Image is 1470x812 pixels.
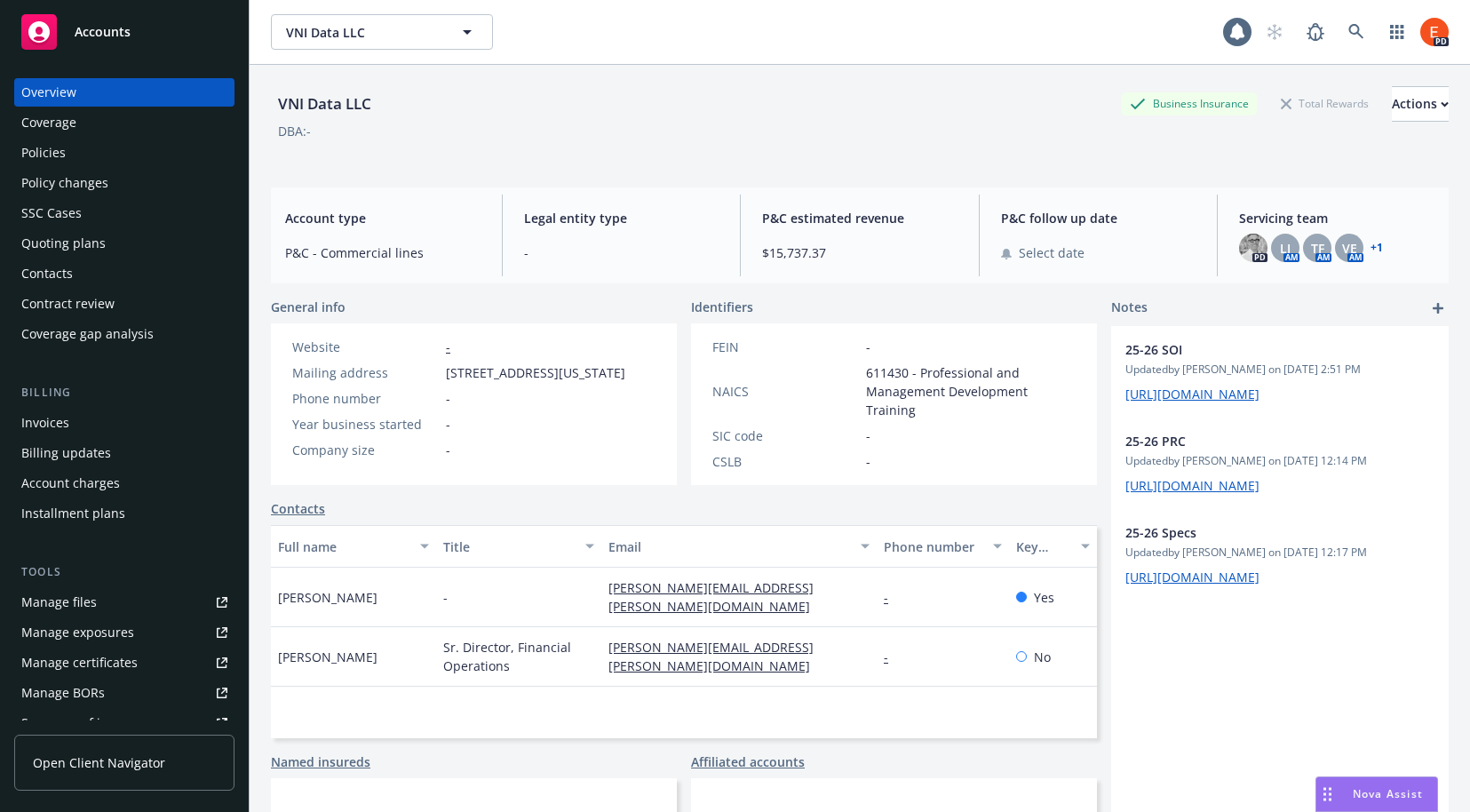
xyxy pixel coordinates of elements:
[75,25,131,39] span: Accounts
[1239,209,1434,227] span: Servicing team
[21,649,138,677] div: Manage certificates
[278,588,377,607] span: [PERSON_NAME]
[1239,234,1267,262] img: photo
[14,469,234,498] a: Account charges
[608,579,824,615] a: [PERSON_NAME][EMAIL_ADDRESS][PERSON_NAME][DOMAIN_NAME]
[884,649,902,665] a: -
[884,589,902,606] a: -
[21,259,73,288] div: Contacts
[14,108,234,137] a: Coverage
[1125,362,1434,378] span: Updated by [PERSON_NAME] on [DATE] 2:51 PM
[14,78,234,107] a: Overview
[271,298,346,316] span: General info
[1339,14,1374,50] a: Search
[1125,432,1388,450] span: 25-26 PRC
[1392,86,1449,122] button: Actions
[691,752,805,771] a: Affiliated accounts
[278,122,311,140] div: DBA: -
[14,618,234,647] a: Manage exposures
[292,389,439,408] div: Phone number
[1427,298,1449,319] a: add
[1420,18,1449,46] img: photo
[443,588,448,607] span: -
[21,320,154,348] div: Coverage gap analysis
[1111,298,1148,319] span: Notes
[866,452,870,471] span: -
[14,679,234,707] a: Manage BORs
[21,499,125,528] div: Installment plans
[278,648,377,666] span: [PERSON_NAME]
[446,415,450,434] span: -
[1315,776,1438,812] button: Nova Assist
[1019,243,1085,262] span: Select date
[1034,648,1051,666] span: No
[292,363,439,382] div: Mailing address
[446,389,450,408] span: -
[14,588,234,617] a: Manage files
[271,14,493,50] button: VNI Data LLC
[14,563,234,581] div: Tools
[866,338,870,356] span: -
[271,92,378,115] div: VNI Data LLC
[877,525,1009,568] button: Phone number
[1125,477,1259,494] a: [URL][DOMAIN_NAME]
[285,243,481,262] span: P&C - Commercial lines
[14,199,234,227] a: SSC Cases
[14,320,234,348] a: Coverage gap analysis
[1125,340,1388,359] span: 25-26 SOI
[884,537,982,556] div: Phone number
[608,639,824,674] a: [PERSON_NAME][EMAIL_ADDRESS][PERSON_NAME][DOMAIN_NAME]
[21,679,105,707] div: Manage BORs
[21,409,69,437] div: Invoices
[1111,509,1449,601] div: 25-26 SpecsUpdatedby [PERSON_NAME] on [DATE] 12:17 PM[URL][DOMAIN_NAME]
[1342,239,1357,258] span: VE
[271,525,436,568] button: Full name
[271,499,325,518] a: Contacts
[1353,786,1423,801] span: Nova Assist
[1016,537,1070,556] div: Key contact
[21,709,156,737] div: Summary of insurance
[286,23,440,42] span: VNI Data LLC
[292,415,439,434] div: Year business started
[1125,386,1259,402] a: [URL][DOMAIN_NAME]
[1280,239,1291,258] span: LI
[14,499,234,528] a: Installment plans
[712,338,859,356] div: FEIN
[446,363,625,382] span: [STREET_ADDRESS][US_STATE]
[1379,14,1415,50] a: Switch app
[21,439,111,467] div: Billing updates
[1311,239,1324,258] span: TF
[601,525,877,568] button: Email
[14,439,234,467] a: Billing updates
[21,588,97,617] div: Manage files
[14,169,234,197] a: Policy changes
[1111,418,1449,509] div: 25-26 PRCUpdatedby [PERSON_NAME] on [DATE] 12:14 PM[URL][DOMAIN_NAME]
[1125,453,1434,469] span: Updated by [PERSON_NAME] on [DATE] 12:14 PM
[14,290,234,318] a: Contract review
[443,537,575,556] div: Title
[1257,14,1292,50] a: Start snowing
[21,618,134,647] div: Manage exposures
[14,409,234,437] a: Invoices
[1125,523,1388,542] span: 25-26 Specs
[608,537,850,556] div: Email
[446,338,450,355] a: -
[436,525,601,568] button: Title
[14,384,234,402] div: Billing
[866,426,870,445] span: -
[21,139,66,167] div: Policies
[14,7,234,57] a: Accounts
[1009,525,1097,568] button: Key contact
[14,259,234,288] a: Contacts
[21,290,115,318] div: Contract review
[443,638,594,675] span: Sr. Director, Financial Operations
[1298,14,1333,50] a: Report a Bug
[712,426,859,445] div: SIC code
[21,229,106,258] div: Quoting plans
[14,229,234,258] a: Quoting plans
[21,108,76,137] div: Coverage
[14,649,234,677] a: Manage certificates
[292,441,439,459] div: Company size
[285,209,481,227] span: Account type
